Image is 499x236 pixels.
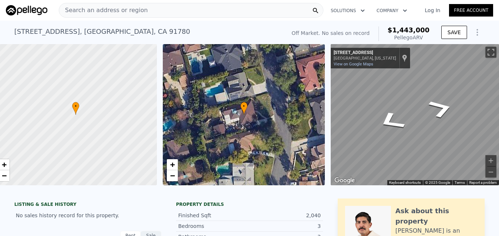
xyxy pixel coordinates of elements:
[470,25,485,40] button: Show Options
[389,180,421,185] button: Keyboard shortcuts
[441,26,467,39] button: SAVE
[2,171,7,180] span: −
[485,155,496,166] button: Zoom in
[388,26,430,34] span: $1,443,000
[331,44,499,185] div: Map
[402,54,407,62] a: Show location on map
[485,47,496,58] button: Toggle fullscreen view
[395,206,477,226] div: Ask about this property
[178,222,250,230] div: Bedrooms
[176,201,323,207] div: Property details
[14,201,161,209] div: LISTING & SALE HISTORY
[72,102,79,115] div: •
[240,103,248,110] span: •
[449,4,493,17] a: Free Account
[331,44,499,185] div: Street View
[333,176,357,185] a: Open this area in Google Maps (opens a new window)
[292,29,370,37] div: Off Market. No sales on record
[455,180,465,185] a: Terms (opens in new tab)
[14,26,190,37] div: [STREET_ADDRESS] , [GEOGRAPHIC_DATA] , CA 91780
[14,209,161,222] div: No sales history record for this property.
[178,212,250,219] div: Finished Sqft
[334,50,396,56] div: [STREET_ADDRESS]
[72,103,79,110] span: •
[250,222,321,230] div: 3
[250,212,321,219] div: 2,040
[469,180,497,185] a: Report a problem
[416,7,449,14] a: Log In
[333,176,357,185] img: Google
[371,4,413,17] button: Company
[388,34,430,41] div: Pellego ARV
[170,171,175,180] span: −
[334,56,396,61] div: [GEOGRAPHIC_DATA], [US_STATE]
[167,170,178,181] a: Zoom out
[240,102,248,115] div: •
[6,5,47,15] img: Pellego
[2,160,7,169] span: +
[170,160,175,169] span: +
[366,106,417,137] path: Go North, Livia Ave
[334,62,373,67] a: View on Google Maps
[425,180,450,185] span: © 2025 Google
[485,167,496,178] button: Zoom out
[418,94,464,124] path: Go South, Livia Ave
[59,6,148,15] span: Search an address or region
[325,4,371,17] button: Solutions
[167,159,178,170] a: Zoom in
